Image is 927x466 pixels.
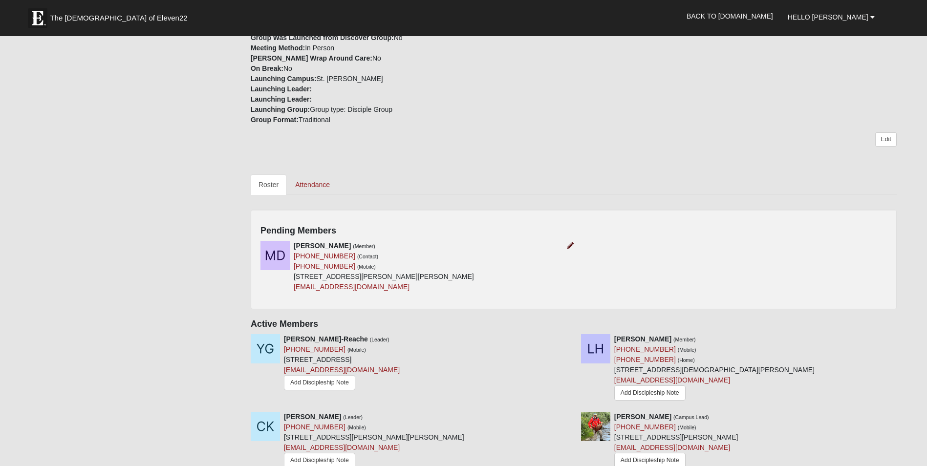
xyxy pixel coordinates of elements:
small: (Contact) [357,254,378,259]
small: (Mobile) [678,424,696,430]
small: (Member) [673,337,696,342]
a: [EMAIL_ADDRESS][DOMAIN_NAME] [614,376,730,384]
strong: Launching Leader: [251,95,312,103]
small: (Leader) [343,414,363,420]
a: [PHONE_NUMBER] [614,423,676,431]
a: [PHONE_NUMBER] [294,252,355,260]
strong: Meeting Method: [251,44,305,52]
strong: [PERSON_NAME] [284,413,341,421]
strong: [PERSON_NAME]-Reache [284,335,368,343]
a: [PHONE_NUMBER] [294,262,355,270]
span: Hello [PERSON_NAME] [788,13,868,21]
small: (Mobile) [347,424,366,430]
div: [STREET_ADDRESS][PERSON_NAME][PERSON_NAME] [294,241,474,292]
strong: [PERSON_NAME] Wrap Around Care: [251,54,372,62]
a: [EMAIL_ADDRESS][DOMAIN_NAME] [614,444,730,451]
a: Attendance [287,174,338,195]
a: Roster [251,174,286,195]
strong: Launching Campus: [251,75,317,83]
small: (Leader) [370,337,389,342]
a: Add Discipleship Note [284,375,355,390]
a: The [DEMOGRAPHIC_DATA] of Eleven22 [23,3,218,28]
small: (Campus Lead) [673,414,709,420]
a: Add Discipleship Note [614,385,686,401]
img: Eleven22 logo [28,8,47,28]
a: [PHONE_NUMBER] [284,423,345,431]
h4: Pending Members [260,226,887,236]
a: [EMAIL_ADDRESS][DOMAIN_NAME] [284,444,400,451]
small: (Mobile) [357,264,376,270]
small: (Mobile) [678,347,696,353]
strong: [PERSON_NAME] [614,413,671,421]
small: (Member) [353,243,375,249]
a: [PHONE_NUMBER] [284,345,345,353]
small: (Home) [678,357,695,363]
a: [EMAIL_ADDRESS][DOMAIN_NAME] [294,283,410,291]
div: [STREET_ADDRESS] [284,334,400,393]
strong: [PERSON_NAME] [294,242,351,250]
strong: Launching Group: [251,106,310,113]
a: [EMAIL_ADDRESS][DOMAIN_NAME] [284,366,400,374]
strong: Launching Leader: [251,85,312,93]
small: (Mobile) [347,347,366,353]
a: Hello [PERSON_NAME] [780,5,882,29]
a: Edit [875,132,896,147]
strong: Group Was Launched from Discover Group: [251,34,394,42]
a: Back to [DOMAIN_NAME] [679,4,780,28]
a: [PHONE_NUMBER] [614,345,676,353]
strong: [PERSON_NAME] [614,335,671,343]
a: [PHONE_NUMBER] [614,356,676,363]
strong: Group Format: [251,116,299,124]
span: The [DEMOGRAPHIC_DATA] of Eleven22 [50,13,187,23]
strong: On Break: [251,64,283,72]
div: [STREET_ADDRESS][DEMOGRAPHIC_DATA][PERSON_NAME] [614,334,815,404]
h4: Active Members [251,319,897,330]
